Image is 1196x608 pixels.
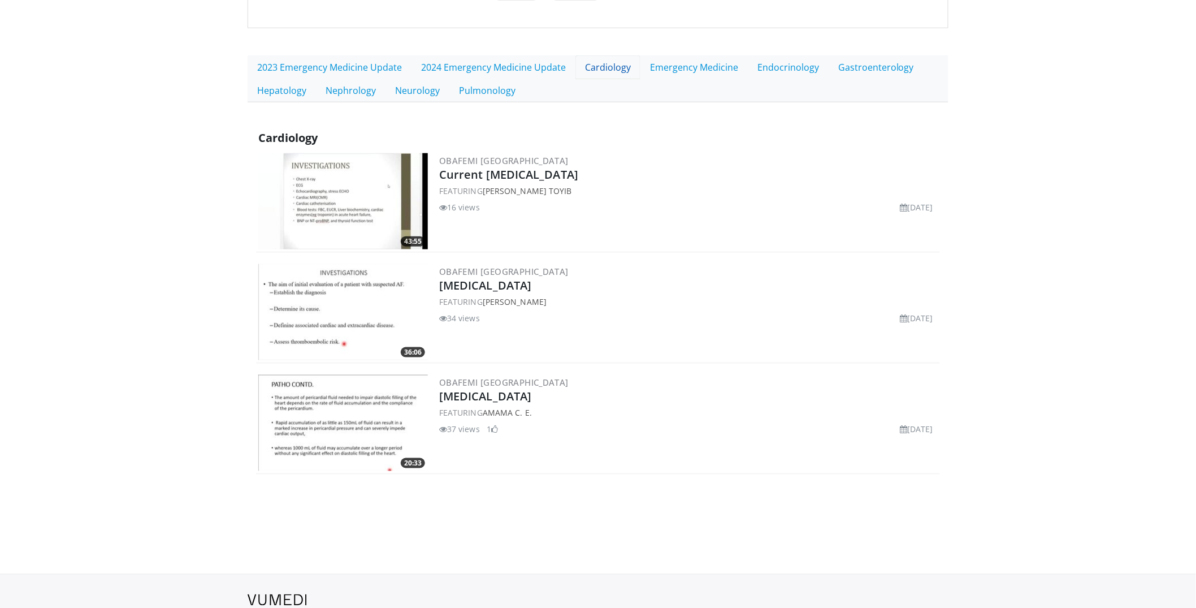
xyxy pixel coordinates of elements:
li: 37 views [439,423,480,435]
li: 34 views [439,312,480,324]
a: [MEDICAL_DATA] [439,389,531,404]
a: Obafemi [GEOGRAPHIC_DATA] [439,155,569,166]
img: bfec39eb-9873-4a31-b7b3-e0b35d748c1d.300x170_q85_crop-smart_upscale.jpg [258,375,428,471]
a: Obafemi [GEOGRAPHIC_DATA] [439,377,569,388]
a: [PERSON_NAME] Toyib [483,186,572,196]
a: Endocrinology [748,55,829,79]
a: 36:06 [258,264,428,360]
li: [DATE] [900,423,933,435]
li: 1 [487,423,498,435]
a: Cardiology [575,55,640,79]
a: Gastroenterology [829,55,924,79]
a: 20:33 [258,375,428,471]
a: Nephrology [316,79,385,102]
span: 43:55 [401,236,425,247]
li: 16 views [439,201,480,213]
div: FEATURING [439,296,938,308]
img: VuMedi Logo [248,594,307,606]
a: Neurology [385,79,449,102]
div: FEATURING [439,185,938,197]
li: [DATE] [900,312,933,324]
a: Hepatology [248,79,316,102]
div: FEATURING [439,407,938,419]
a: Pulmonology [449,79,525,102]
li: [DATE] [900,201,933,213]
img: cc1274fc-9893-483f-b4fa-015764178df3.300x170_q85_crop-smart_upscale.jpg [258,153,428,249]
a: 43:55 [258,153,428,249]
a: Current [MEDICAL_DATA] [439,167,578,182]
span: 36:06 [401,347,425,357]
a: 2024 Emergency Medicine Update [411,55,575,79]
a: Emergency Medicine [640,55,748,79]
a: [PERSON_NAME] [483,296,547,307]
a: Obafemi [GEOGRAPHIC_DATA] [439,266,569,277]
a: 2023 Emergency Medicine Update [248,55,411,79]
span: 20:33 [401,458,425,468]
span: Cardiology [258,130,318,145]
img: dbf67594-1f84-45ad-ad10-b89bb3f7d4df.300x170_q85_crop-smart_upscale.jpg [258,264,428,360]
a: Amama C. E. [483,407,532,418]
a: [MEDICAL_DATA] [439,278,531,293]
